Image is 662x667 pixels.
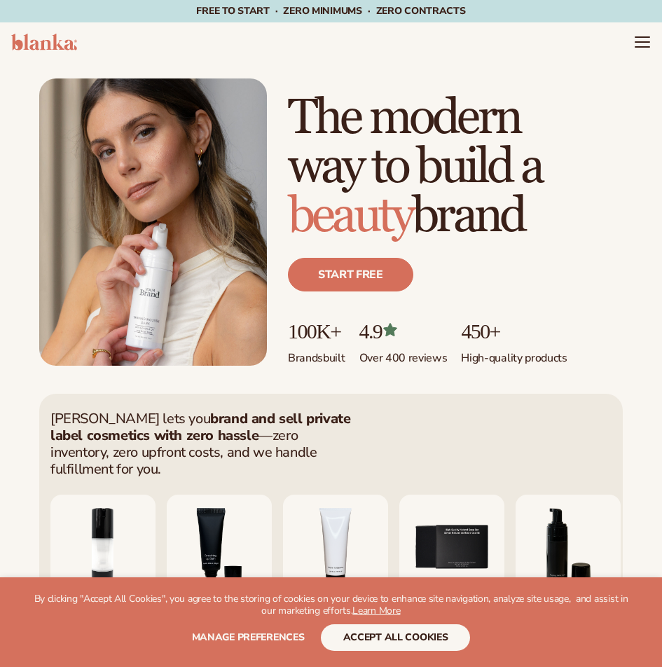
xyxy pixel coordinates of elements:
div: 2 / 9 [50,495,156,667]
span: Free to start · ZERO minimums · ZERO contracts [196,4,465,18]
p: High-quality products [461,343,567,366]
strong: brand and sell private label cosmetics with zero hassle [50,409,350,445]
div: 5 / 9 [399,495,504,667]
summary: Menu [634,34,651,50]
p: 450+ [461,319,567,343]
button: accept all cookies [321,624,471,651]
p: 4.9 [359,319,448,343]
span: Manage preferences [192,631,305,644]
div: 6 / 9 [516,495,621,667]
button: Manage preferences [192,624,305,651]
a: Learn More [352,604,400,617]
span: beauty [288,186,412,246]
img: Nature bar of soap. [399,495,504,600]
p: By clicking "Accept All Cookies", you agree to the storing of cookies on your device to enhance s... [28,593,634,617]
img: Foaming beard wash. [516,495,621,600]
div: 4 / 9 [283,495,388,667]
img: Smoothing lip balm. [167,495,272,600]
img: logo [11,34,77,50]
img: Moisturizing lotion. [50,495,156,600]
p: Brands built [288,343,345,366]
p: [PERSON_NAME] lets you —zero inventory, zero upfront costs, and we handle fulfillment for you. [50,411,352,478]
div: 3 / 9 [167,495,272,667]
p: Over 400 reviews [359,343,448,366]
img: Female holding tanning mousse. [39,78,267,366]
h1: The modern way to build a brand [288,94,623,241]
img: Vitamin c cleanser. [283,495,388,600]
p: 100K+ [288,319,345,343]
a: Start free [288,258,413,291]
